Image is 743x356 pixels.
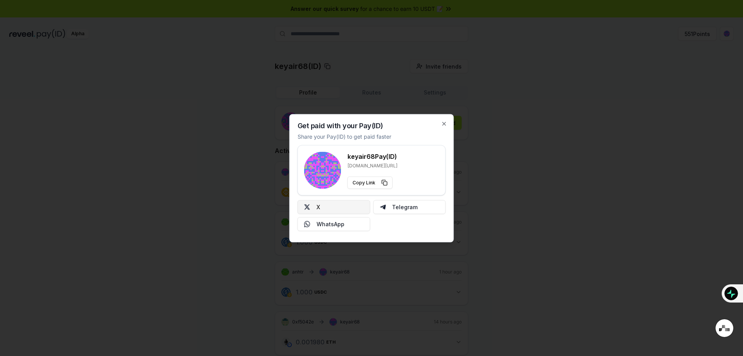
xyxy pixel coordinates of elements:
p: [DOMAIN_NAME][URL] [348,162,397,169]
button: Copy Link [348,176,393,189]
p: Share your Pay(ID) to get paid faster [298,132,391,140]
button: WhatsApp [298,217,370,231]
h3: keyair68 Pay(ID) [348,151,397,161]
img: X [304,204,310,210]
button: Telegram [373,200,446,214]
img: Telegram [380,204,386,210]
button: X [298,200,370,214]
h2: Get paid with your Pay(ID) [298,122,383,129]
img: Whatsapp [304,221,310,227]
